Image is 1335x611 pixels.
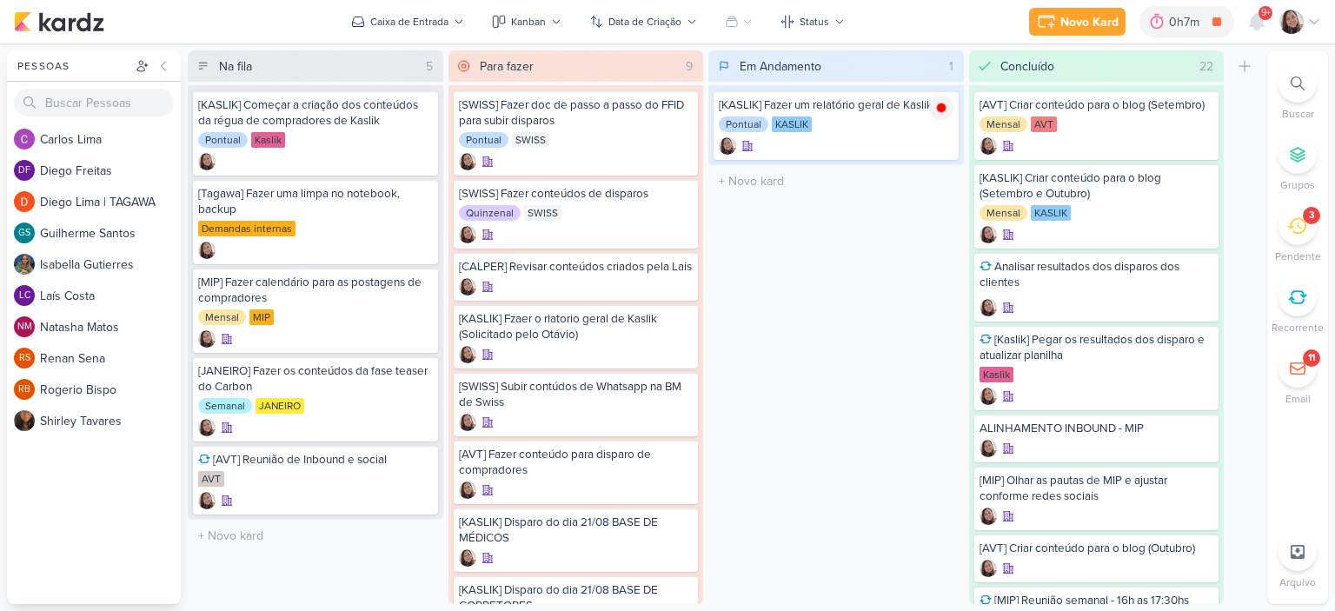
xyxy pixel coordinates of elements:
[459,226,476,243] img: Sharlene Khoury
[459,132,508,148] div: Pontual
[198,492,216,509] div: Criador(a): Sharlene Khoury
[249,309,274,325] div: MIP
[459,259,694,275] div: [CALPER] Revisar conteúdos criados pela Lais
[198,492,216,509] img: Sharlene Khoury
[459,278,476,296] img: Sharlene Khoury
[18,229,30,238] p: GS
[459,379,694,410] div: [SWISS] Subir contúdos de Whatsapp na BM de Swiss
[1192,57,1220,76] div: 22
[40,349,181,368] div: R e n a n S e n a
[459,205,521,221] div: Quinzenal
[942,57,960,76] div: 1
[980,170,1214,202] div: [KASLIK] Criar conteúdo para o blog (Setembro e Outubro)
[40,224,181,242] div: G u i l h e r m e S a n t o s
[17,322,32,332] p: NM
[256,398,304,414] div: JANEIRO
[40,318,181,336] div: N a t a s h a M a t o s
[198,242,216,259] div: Criador(a): Sharlene Khoury
[198,419,216,436] div: Criador(a): Sharlene Khoury
[980,440,997,457] img: Sharlene Khoury
[198,330,216,348] img: Sharlene Khoury
[14,89,174,116] input: Buscar Pessoas
[1031,205,1071,221] div: KASLIK
[14,348,35,369] div: Renan Sena
[772,116,812,132] div: KASLIK
[198,153,216,170] div: Criador(a): Sharlene Khoury
[980,137,997,155] div: Criador(a): Sharlene Khoury
[1279,574,1316,590] p: Arquivo
[198,363,433,395] div: [JANEIRO] Fazer os conteúdos da fase teaser do Carbon
[14,129,35,149] img: Carlos Lima
[14,379,35,400] div: Rogerio Bispo
[1308,351,1315,365] div: 11
[459,414,476,431] img: Sharlene Khoury
[512,132,549,148] div: SWISS
[929,96,953,120] img: tracking
[19,354,30,363] p: RS
[980,259,1214,290] div: Analisar resultados dos disparos dos clientes
[719,137,736,155] img: Sharlene Khoury
[719,97,953,113] div: [KASLIK] Fazer um relatório geral de Kaslik
[1275,249,1321,264] p: Pendente
[14,316,35,337] div: Natasha Matos
[198,419,216,436] img: Sharlene Khoury
[40,130,181,149] div: C a r l o s L i m a
[459,346,476,363] img: Sharlene Khoury
[459,481,476,499] div: Criador(a): Sharlene Khoury
[980,388,997,405] img: Sharlene Khoury
[1285,391,1311,407] p: Email
[980,508,997,525] img: Sharlene Khoury
[679,57,700,76] div: 9
[980,205,1027,221] div: Mensal
[1282,106,1314,122] p: Buscar
[251,132,285,148] div: Kaslik
[459,153,476,170] img: Sharlene Khoury
[980,299,997,316] img: Sharlene Khoury
[459,346,476,363] div: Criador(a): Sharlene Khoury
[18,166,30,176] p: DF
[980,508,997,525] div: Criador(a): Sharlene Khoury
[719,116,768,132] div: Pontual
[980,332,1214,363] div: [Kaslik] Pegar os resultados dos disparo e atualizar planilha
[198,330,216,348] div: Criador(a): Sharlene Khoury
[980,388,997,405] div: Criador(a): Sharlene Khoury
[1272,320,1324,335] p: Recorrente
[14,410,35,431] img: Shirley Tavares
[14,160,35,181] div: Diego Freitas
[524,205,561,221] div: SWISS
[40,287,181,305] div: L a í s C o s t a
[459,549,476,567] img: Sharlene Khoury
[980,440,997,457] div: Criador(a): Sharlene Khoury
[1060,13,1119,31] div: Novo Kard
[14,285,35,306] div: Laís Costa
[459,278,476,296] div: Criador(a): Sharlene Khoury
[459,153,476,170] div: Criador(a): Sharlene Khoury
[14,58,132,74] div: Pessoas
[198,153,216,170] img: Sharlene Khoury
[1029,8,1126,36] button: Novo Kard
[980,560,997,577] div: Criador(a): Sharlene Khoury
[980,137,997,155] img: Sharlene Khoury
[459,481,476,499] img: Sharlene Khoury
[14,11,104,32] img: kardz.app
[198,97,433,129] div: [KASLIK] Começar a criação dos conteúdos da régua de compradores de Kaslik
[40,193,181,211] div: D i e g o L i m a | T A G A W A
[980,593,1214,608] div: [MIP] Reunião semanal - 16h as 17:30hs
[1309,209,1314,222] div: 3
[980,116,1027,132] div: Mensal
[198,452,433,468] div: [AVT] Reunião de Inbound e social
[980,541,1214,556] div: [AVT] Criar conteúdo para o blog (Outubro)
[40,162,181,180] div: D i e g o F r e i t a s
[1261,6,1271,20] span: 9+
[459,515,694,546] div: [KASLIK] Disparo do dia 21/08 BASE DE MÉDICOS
[198,471,224,487] div: AVT
[419,57,440,76] div: 5
[719,137,736,155] div: Criador(a): Sharlene Khoury
[198,242,216,259] img: Sharlene Khoury
[198,186,433,217] div: [Tagawa] Fazer uma limpa no notebook, backup
[980,560,997,577] img: Sharlene Khoury
[198,275,433,306] div: [MIP] Fazer calendário para as postagens de compradores
[980,421,1214,436] div: ALINHAMENTO INBOUND - MIP
[14,254,35,275] img: Isabella Gutierres
[40,256,181,274] div: I s a b e l l a G u t i e r r e s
